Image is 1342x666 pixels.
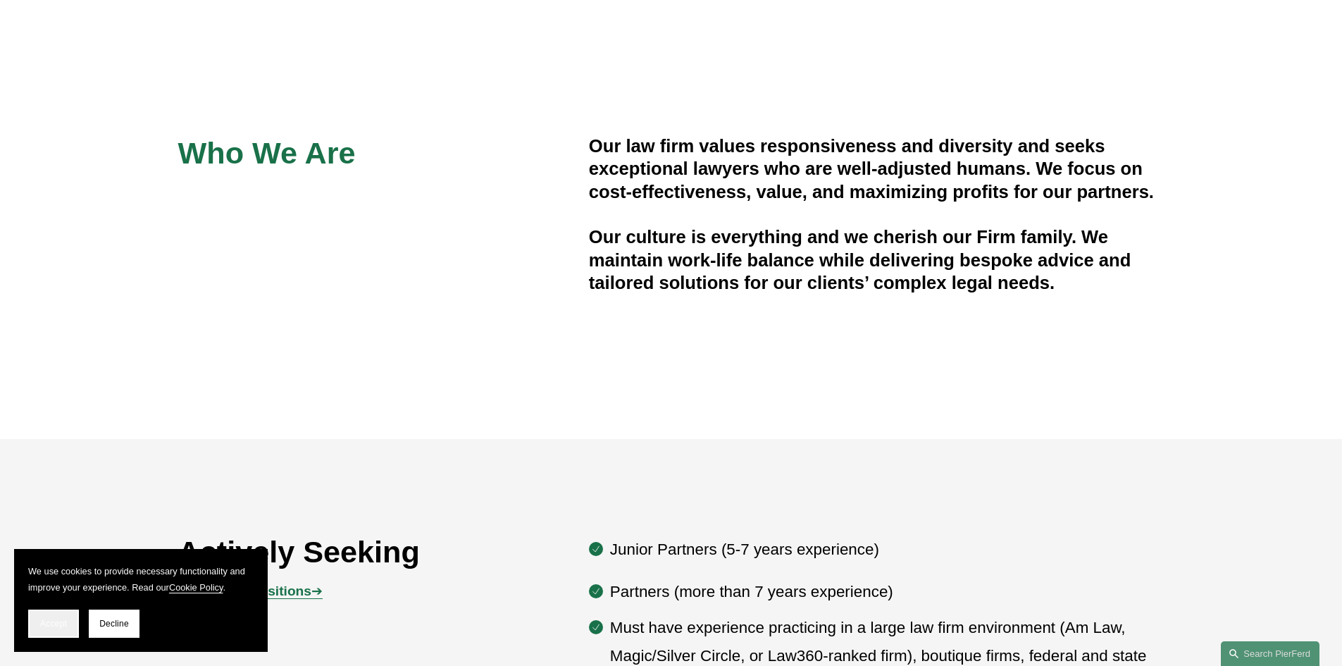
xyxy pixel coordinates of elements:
[589,226,1164,294] h4: Our culture is everything and we cherish our Firm family. We maintain work-life balance while del...
[589,135,1164,203] h4: Our law firm values responsiveness and diversity and seeks exceptional lawyers who are well-adjus...
[40,619,67,629] span: Accept
[610,578,1164,606] p: Partners (more than 7 years experience)
[28,563,254,596] p: We use cookies to provide necessary functionality and improve your experience. Read our .
[610,536,1164,564] p: Junior Partners (5-7 years experience)
[178,136,356,170] span: Who We Are
[14,549,268,652] section: Cookie banner
[28,610,79,638] button: Accept
[1221,641,1319,666] a: Search this site
[178,534,507,570] h2: Actively Seeking
[99,619,129,629] span: Decline
[89,610,139,638] button: Decline
[169,582,223,593] a: Cookie Policy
